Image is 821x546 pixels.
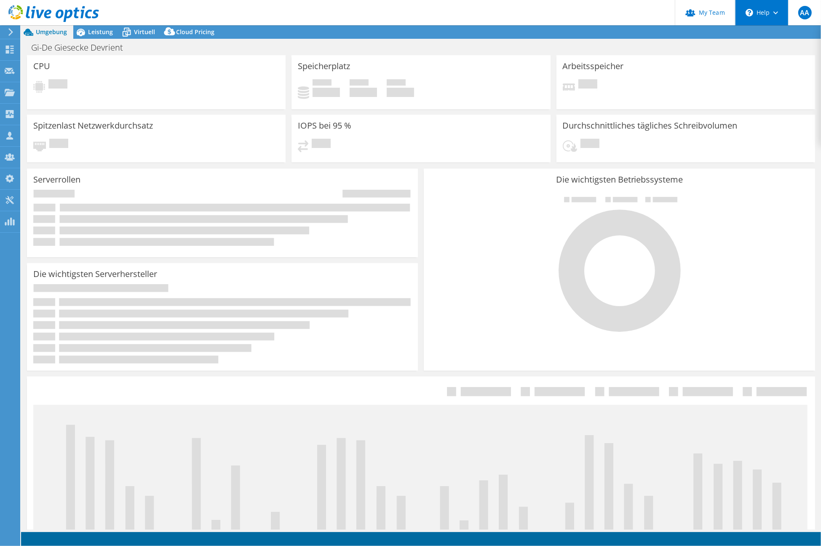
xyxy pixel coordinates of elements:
span: Virtuell [134,28,155,36]
h4: 0 GiB [313,88,340,97]
h3: Die wichtigsten Betriebssysteme [430,175,808,184]
h3: Die wichtigsten Serverhersteller [33,269,157,279]
span: Leistung [88,28,113,36]
svg: \n [746,9,753,16]
span: Ausstehend [580,139,599,150]
span: AA [798,6,812,19]
span: Verfügbar [350,79,369,88]
h3: Spitzenlast Netzwerkdurchsatz [33,121,153,130]
span: Insgesamt [387,79,406,88]
span: Ausstehend [48,79,67,91]
h4: 0 GiB [387,88,414,97]
h4: 0 GiB [350,88,377,97]
h3: IOPS bei 95 % [298,121,351,130]
h3: Serverrollen [33,175,80,184]
span: Ausstehend [49,139,68,150]
span: Ausstehend [578,79,597,91]
h1: Gi-De Giesecke Devrient [27,43,136,52]
h3: Arbeitsspeicher [563,62,624,71]
span: Cloud Pricing [176,28,214,36]
h3: Speicherplatz [298,62,350,71]
span: Umgebung [36,28,67,36]
span: Ausstehend [312,139,331,150]
span: Belegt [313,79,332,88]
h3: CPU [33,62,50,71]
h3: Durchschnittliches tägliches Schreibvolumen [563,121,738,130]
